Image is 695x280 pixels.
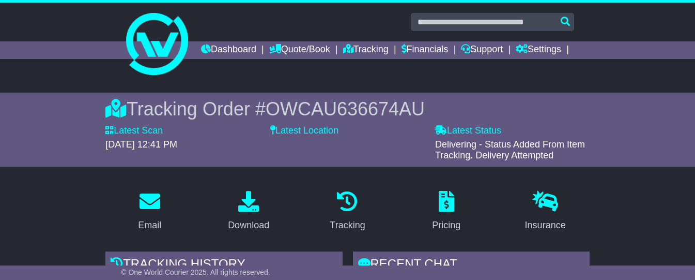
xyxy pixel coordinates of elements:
div: Pricing [432,218,460,232]
div: Tracking history [105,252,342,279]
a: Dashboard [201,41,256,59]
a: Settings [516,41,561,59]
a: Insurance [518,187,573,236]
div: Download [228,218,269,232]
span: Delivering - Status Added From Item Tracking. Delivery Attempted [435,139,585,161]
label: Latest Scan [105,125,163,137]
a: Quote/Book [269,41,330,59]
span: [DATE] 12:41 PM [105,139,177,150]
a: Financials [401,41,449,59]
a: Tracking [323,187,372,236]
span: OWCAU636674AU [266,98,425,120]
a: Pricing [425,187,467,236]
a: Tracking [343,41,389,59]
label: Latest Location [270,125,338,137]
div: Tracking [330,218,365,232]
div: RECENT CHAT [353,252,590,279]
label: Latest Status [435,125,501,137]
a: Email [131,187,168,236]
div: Email [138,218,161,232]
span: © One World Courier 2025. All rights reserved. [121,268,270,276]
a: Support [461,41,503,59]
div: Tracking Order # [105,98,590,120]
a: Download [221,187,276,236]
div: Insurance [525,218,566,232]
